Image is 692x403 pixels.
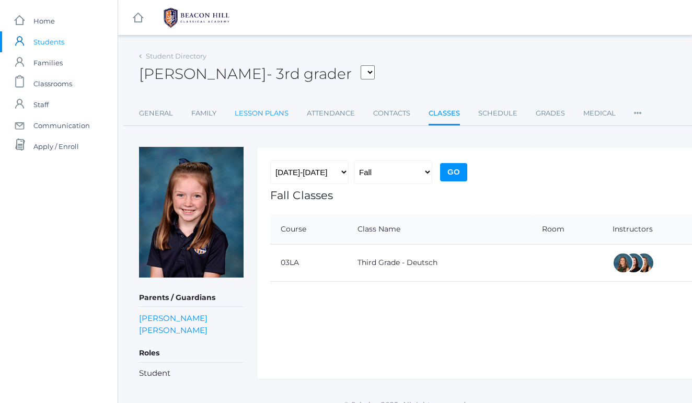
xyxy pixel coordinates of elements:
span: Families [33,52,63,73]
span: Communication [33,115,90,136]
a: Student Directory [146,52,206,60]
img: Fiona Watters [139,147,244,278]
img: 1_BHCALogos-05.png [157,5,236,31]
a: General [139,103,173,124]
span: Staff [33,94,49,115]
span: Home [33,10,55,31]
a: Family [191,103,216,124]
a: Contacts [373,103,410,124]
li: Student [139,367,244,379]
span: Students [33,31,64,52]
input: Go [440,163,467,181]
h5: Parents / Guardians [139,289,244,307]
a: Third Grade - Deutsch [357,258,437,267]
div: Katie Watters [623,252,644,273]
span: Classrooms [33,73,72,94]
div: Andrea Deutsch [613,252,633,273]
th: Course [270,214,347,245]
a: Schedule [478,103,517,124]
a: Lesson Plans [235,103,289,124]
a: Medical [583,103,616,124]
th: Room [532,214,602,245]
span: Apply / Enroll [33,136,79,157]
div: Juliana Fowler [633,252,654,273]
a: [PERSON_NAME] [139,312,207,324]
a: Classes [429,103,460,125]
a: Attendance [307,103,355,124]
a: [PERSON_NAME] [139,324,207,336]
td: 03LA [270,244,347,281]
span: - 3rd grader [267,65,352,83]
h2: [PERSON_NAME] [139,66,375,82]
h5: Roles [139,344,244,362]
th: Class Name [347,214,532,245]
a: Grades [536,103,565,124]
